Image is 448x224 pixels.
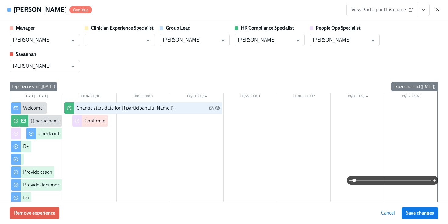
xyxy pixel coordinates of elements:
div: 09/15 – 09/21 [384,93,438,101]
div: Do your background check in Checkr [23,194,99,201]
div: Provide documents for your I9 verification [23,182,111,188]
button: Save changes [402,207,438,219]
button: Open [368,36,378,45]
div: 08/11 – 08/17 [117,93,170,101]
button: View task page [417,4,430,16]
button: Open [68,62,78,71]
strong: Savannah [16,51,36,57]
strong: HR Compliance Specialist [241,25,294,31]
div: Register on the [US_STATE] [MEDICAL_DATA] website [23,143,136,150]
strong: Manager [16,25,35,31]
svg: Slack [215,106,220,110]
button: Cancel [377,207,399,219]
svg: Work Email [209,106,214,110]
span: Save changes [406,210,434,216]
a: View Participant task page [346,4,417,16]
div: 08/25 – 08/31 [224,93,277,101]
div: 08/04 – 08/10 [63,93,117,101]
button: Open [143,36,153,45]
div: Welcome from the Charlie Health Compliance Team 👋 [23,105,138,111]
div: {{ participant.fullName }} has filled out the onboarding form [31,117,155,124]
div: Confirm cleared by People Ops [84,117,149,124]
span: View Participant task page [351,7,412,13]
div: [DATE] – [DATE] [10,93,63,101]
strong: Clinician Experience Specialist [91,25,154,31]
button: Remove experience [10,207,59,219]
h4: [PERSON_NAME] [13,5,67,14]
div: Change start-date for {{ participant.fullName }} [76,105,174,111]
span: Remove experience [14,210,55,216]
strong: Group Lead [166,25,190,31]
div: Provide essential professional documentation [23,169,118,175]
button: Open [293,36,303,45]
div: Experience end ([DATE]) [391,82,438,91]
div: Experience start ([DATE]) [9,82,57,91]
strong: People Ops Specialist [316,25,361,31]
div: 09/08 – 09/14 [331,93,384,101]
span: Cancel [381,210,395,216]
button: Open [68,36,78,45]
div: Check out our recommended laptop specs [38,130,126,137]
div: 09/01 – 09/07 [277,93,331,101]
button: Open [218,36,228,45]
div: 08/18 – 08/24 [170,93,224,101]
span: Overdue [69,8,92,12]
